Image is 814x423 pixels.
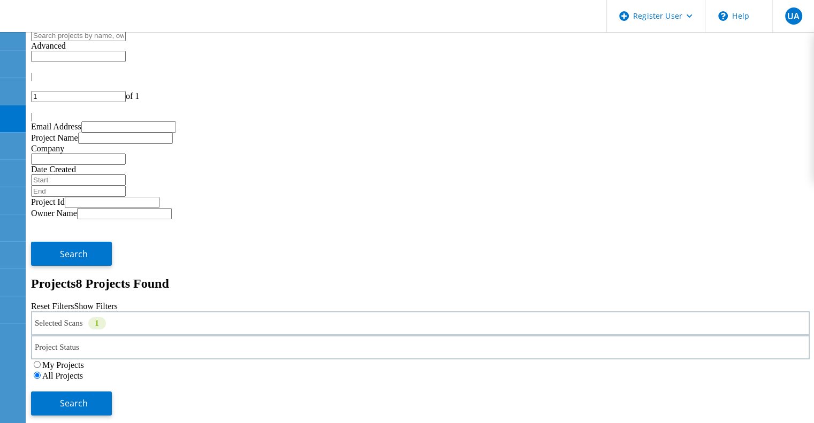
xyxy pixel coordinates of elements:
div: Project Status [31,335,810,359]
label: Project Name [31,133,78,142]
div: | [31,112,810,121]
span: UA [787,12,800,20]
span: Search [60,397,88,409]
button: Search [31,391,112,416]
svg: \n [718,11,728,21]
div: | [31,72,810,81]
label: My Projects [42,360,84,370]
label: Date Created [31,165,76,174]
input: Search projects by name, owner, ID, company, etc [31,30,126,41]
button: Search [31,242,112,266]
span: of 1 [126,91,139,101]
label: Company [31,144,64,153]
span: 8 Projects Found [76,276,169,290]
div: Selected Scans [31,311,810,335]
label: Owner Name [31,209,77,218]
div: 1 [88,317,106,329]
label: All Projects [42,371,83,380]
input: End [31,186,126,197]
span: Advanced [31,41,66,50]
a: Live Optics Dashboard [11,21,126,30]
input: Start [31,174,126,186]
a: Show Filters [74,302,117,311]
span: Search [60,248,88,260]
a: Reset Filters [31,302,74,311]
label: Project Id [31,197,65,206]
label: Email Address [31,122,81,131]
b: Projects [31,276,76,290]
